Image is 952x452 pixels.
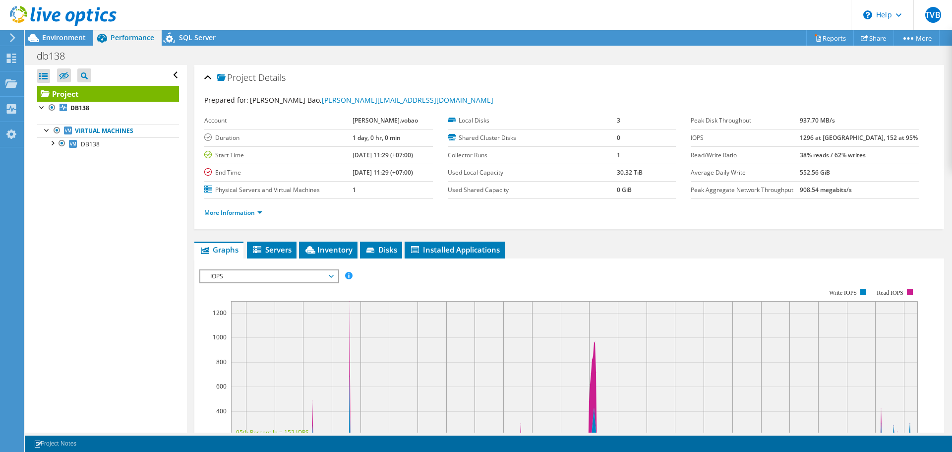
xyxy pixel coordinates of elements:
a: [PERSON_NAME][EMAIL_ADDRESS][DOMAIN_NAME] [322,95,493,105]
label: Peak Disk Throughput [691,116,800,126]
b: DB138 [70,104,89,112]
label: Shared Cluster Disks [448,133,617,143]
b: 937.70 MB/s [800,116,835,125]
label: End Time [204,168,352,178]
a: More [893,30,940,46]
label: Used Local Capacity [448,168,617,178]
b: 908.54 megabits/s [800,186,852,194]
label: IOPS [691,133,800,143]
b: [DATE] 11:29 (+07:00) [353,151,413,159]
label: Physical Servers and Virtual Machines [204,185,352,195]
label: Duration [204,133,352,143]
a: Share [853,30,894,46]
text: 95th Percentile = 152 IOPS [236,428,309,437]
label: Peak Aggregate Network Throughput [691,185,800,195]
label: Average Daily Write [691,168,800,178]
span: Inventory [304,245,353,255]
span: Details [258,71,286,83]
b: 1 [617,151,620,159]
span: Performance [111,33,154,42]
span: Environment [42,33,86,42]
span: Disks [365,245,397,255]
b: 38% reads / 62% writes [800,151,866,159]
span: [PERSON_NAME] Bao, [250,95,493,105]
a: Project [37,86,179,102]
b: [PERSON_NAME].vobao [353,116,418,125]
a: DB138 [37,102,179,115]
a: Reports [806,30,854,46]
span: IOPS [205,270,333,282]
label: Read/Write Ratio [691,150,800,160]
a: DB138 [37,137,179,150]
text: 1000 [213,333,227,341]
text: 600 [216,382,227,390]
b: 1296 at [GEOGRAPHIC_DATA], 152 at 95% [800,133,918,142]
text: 1200 [213,309,227,317]
span: Installed Applications [410,245,500,255]
text: Read IOPS [877,289,904,296]
b: 1 day, 0 hr, 0 min [353,133,401,142]
label: Used Shared Capacity [448,185,617,195]
h1: db138 [32,51,80,62]
text: 800 [216,358,227,366]
span: Servers [252,245,292,255]
label: Local Disks [448,116,617,126]
a: More Information [204,208,262,217]
text: Write IOPS [829,289,857,296]
b: 1 [353,186,356,194]
svg: \n [863,10,872,19]
label: Prepared for: [204,95,248,105]
b: 552.56 GiB [800,168,830,177]
span: TVB [925,7,941,23]
b: 30.32 TiB [617,168,643,177]
a: Project Notes [27,438,83,450]
b: 0 [617,133,620,142]
span: Project [217,73,256,83]
b: 0 GiB [617,186,632,194]
b: [DATE] 11:29 (+07:00) [353,168,413,177]
label: Account [204,116,352,126]
a: Virtual Machines [37,125,179,137]
span: DB138 [81,140,100,148]
span: Graphs [199,245,238,255]
text: 400 [216,407,227,415]
b: 3 [617,116,620,125]
span: SQL Server [179,33,216,42]
text: 200 [216,431,227,440]
label: Start Time [204,150,352,160]
label: Collector Runs [448,150,617,160]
